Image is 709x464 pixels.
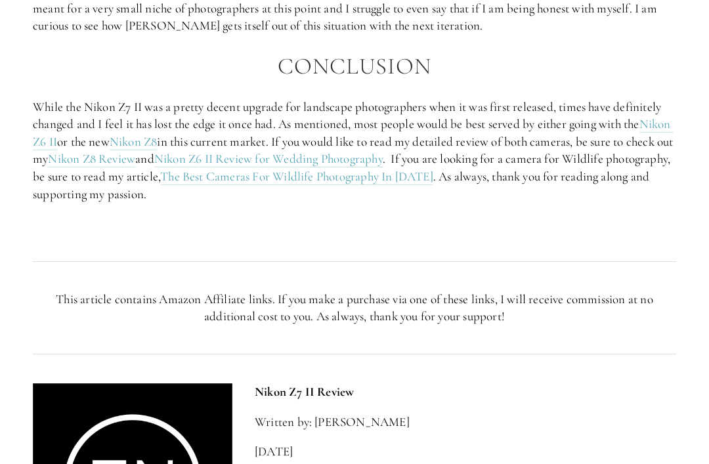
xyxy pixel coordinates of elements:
p: [DATE] [255,443,676,461]
a: Nikon Z6 II Review for Wedding Photography [154,151,383,167]
p: This article contains Amazon Affiliate links. If you make a purchase via one of these links, I wi... [33,291,676,326]
p: While the Nikon Z7 II was a pretty decent upgrade for landscape photographers when it was first r... [33,98,676,203]
a: Nikon Z8 Review [48,151,135,167]
strong: Nikon Z7 II Review [255,384,354,399]
p: Written by: [PERSON_NAME] [255,413,676,431]
a: The Best Cameras For Wildlife Photography In [DATE] [160,169,433,185]
a: Nikon Z8 [110,134,158,150]
h2: Conclusion [33,54,676,79]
